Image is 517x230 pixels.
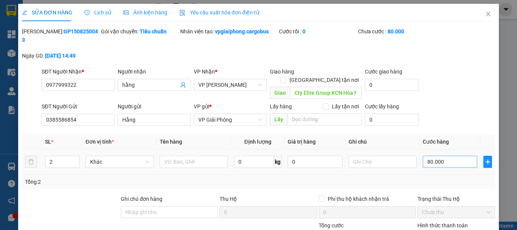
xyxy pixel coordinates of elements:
[180,82,186,88] span: user-add
[365,103,399,110] label: Cước lấy hàng
[5,38,81,71] strong: PHIẾU GỬI HÀNG: [GEOGRAPHIC_DATA] - [GEOGRAPHIC_DATA]
[42,67,115,76] div: SĐT Người Nhận
[7,23,79,37] span: Fanpage: CargobusMK - Hotline/Zalo: 082.3.29.22.29
[101,27,179,36] div: Gói vận chuyển:
[180,27,277,36] div: Nhân viên tạo:
[121,196,162,202] label: Ghi chú đơn hàng
[287,113,362,125] input: Dọc đường
[194,102,267,111] div: VP gửi
[140,28,167,34] b: Tiêu chuẩn
[478,4,499,25] button: Close
[325,195,392,203] span: Phí thu hộ khách nhận trả
[25,178,200,186] div: Tổng: 2
[270,69,294,75] span: Giao hàng
[118,102,191,111] div: Người gửi
[220,196,237,202] span: Thu Hộ
[319,222,344,228] span: Tổng cước
[3,38,4,74] img: logo
[45,139,51,145] span: SL
[287,76,362,84] span: [GEOGRAPHIC_DATA] tận nơi
[10,16,77,22] span: 835 Giải Phóng, Giáp Bát
[179,9,259,16] span: Yêu cầu xuất hóa đơn điện tử
[160,139,182,145] span: Tên hàng
[270,113,287,125] span: Lấy
[25,156,37,168] button: delete
[82,54,127,62] span: GP1508250044
[417,195,495,203] div: Trạng thái Thu Hộ
[123,9,167,16] span: Ảnh kiện hàng
[365,79,419,91] input: Cước giao hàng
[90,156,149,167] span: Khác
[349,156,417,168] input: Ghi Chú
[388,28,404,34] b: 80.000
[288,139,316,145] span: Giá trị hàng
[45,53,76,59] b: [DATE] 14:49
[179,10,185,16] img: icon
[194,69,215,75] span: VP Nhận
[215,28,269,34] b: vpgiaiphong.cargobus
[198,114,262,125] span: VP Giải Phóng
[86,139,114,145] span: Đơn vị tính
[22,27,100,44] div: [PERSON_NAME]:
[484,159,492,165] span: plus
[423,139,449,145] span: Cước hàng
[422,207,491,218] span: Chưa thu
[22,9,72,16] span: SỬA ĐƠN HÀNG
[358,27,436,36] div: Chưa cước :
[279,27,357,36] div: Cước rồi :
[160,156,228,168] input: VD: Bàn, Ghế
[22,52,100,60] div: Ngày GD:
[290,87,362,99] input: Dọc đường
[483,156,492,168] button: plus
[329,102,362,111] span: Lấy tận nơi
[365,114,419,126] input: Cước lấy hàng
[42,102,115,111] div: SĐT Người Gửi
[244,139,271,145] span: Định lượng
[15,4,71,14] span: Cargobus MK
[365,69,402,75] label: Cước giao hàng
[302,28,305,34] b: 0
[270,103,292,110] span: Lấy hàng
[84,9,111,16] span: Lịch sử
[417,222,468,228] label: Hình thức thanh toán
[22,10,27,15] span: edit
[270,87,290,99] span: Giao
[198,79,262,91] span: VP Đồng Văn
[121,206,218,218] input: Ghi chú đơn hàng
[84,10,90,15] span: clock-circle
[123,10,129,15] span: picture
[485,11,491,17] span: close
[118,67,191,76] div: Người nhận
[274,156,282,168] span: kg
[346,135,420,149] th: Ghi chú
